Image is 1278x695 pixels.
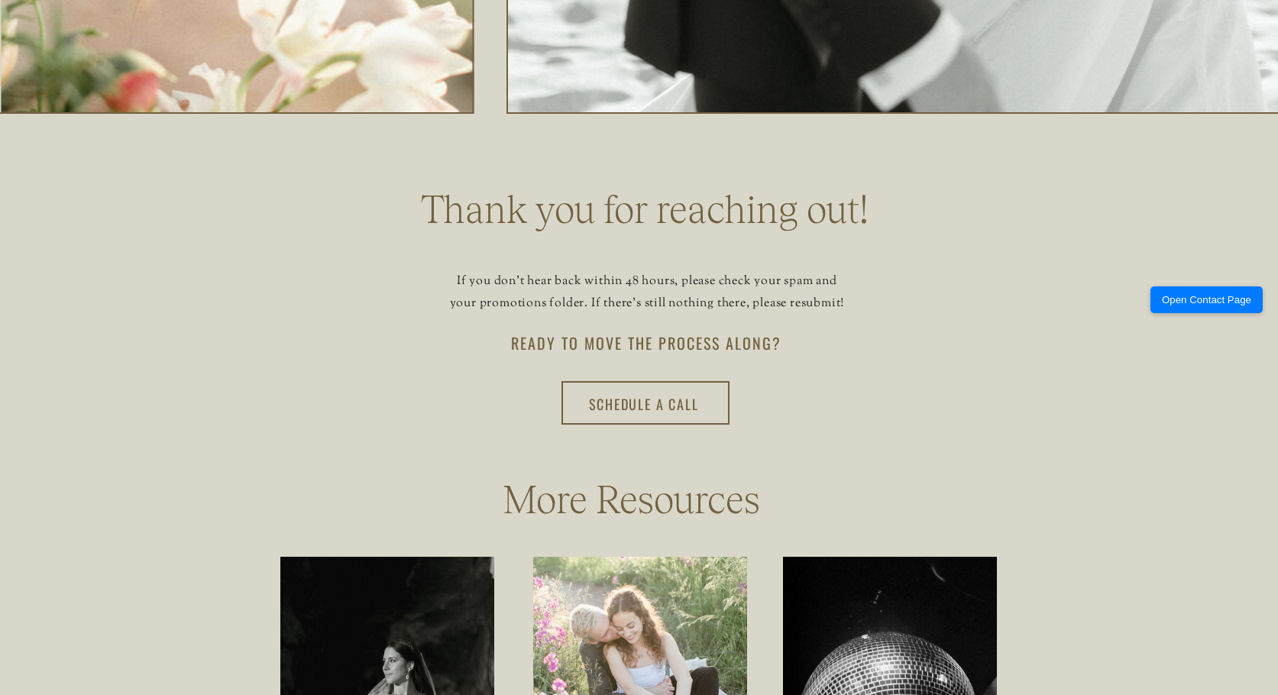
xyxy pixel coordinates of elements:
p: Ready to move the process along? [508,329,785,364]
h2: More Resources [503,477,781,519]
button: Open Contact Page [1150,286,1263,313]
h2: Thank you for reaching out! [421,187,871,234]
a: schedule a call [589,392,704,414]
h3: If you don't hear back within 48 hours, please check your spam and your promotions folder. If the... [443,271,852,320]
